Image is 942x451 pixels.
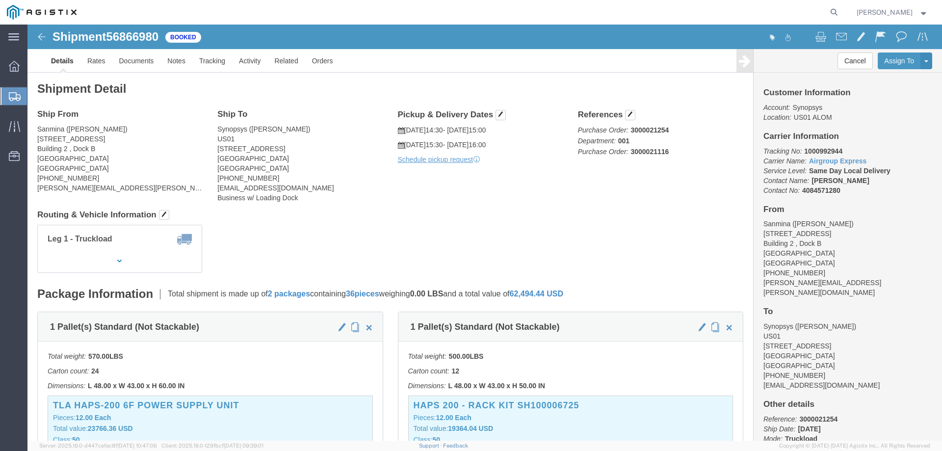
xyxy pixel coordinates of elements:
[161,443,263,449] span: Client: 2025.19.0-129fbcf
[443,443,468,449] a: Feedback
[117,443,157,449] span: [DATE] 10:47:06
[856,6,929,18] button: [PERSON_NAME]
[419,443,444,449] a: Support
[857,7,913,18] span: Joseph Guzman
[7,5,77,20] img: logo
[39,443,157,449] span: Server: 2025.19.0-d447cefac8f
[779,442,930,450] span: Copyright © [DATE]-[DATE] Agistix Inc., All Rights Reserved
[27,25,942,441] iframe: FS Legacy Container
[224,443,263,449] span: [DATE] 09:39:01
